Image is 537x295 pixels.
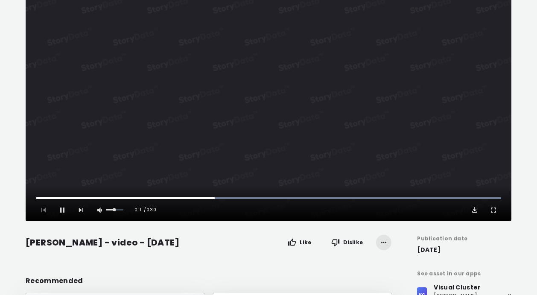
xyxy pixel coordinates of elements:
button: Fullscreen [489,206,498,214]
button: Mute [96,206,104,214]
div: [PERSON_NAME] - video - [DATE] [26,236,179,249]
button: Download [470,206,479,214]
div: Volume Level [106,209,123,210]
div: Visual Cluster [434,283,501,292]
button: Like [281,235,318,250]
div: Publication date [417,235,511,242]
span: 0:30 [146,204,156,216]
div: Progress Bar [36,197,501,199]
span: Like [300,238,311,247]
span: 0:11 [134,204,141,216]
span: Dislike [343,238,363,247]
button: Next Asset [77,206,85,214]
button: Dislike [324,235,369,250]
div: See asset in our apps [417,270,511,277]
button: Pause [58,206,67,214]
div: Recommended [26,276,391,286]
span: [DATE] [417,245,511,254]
